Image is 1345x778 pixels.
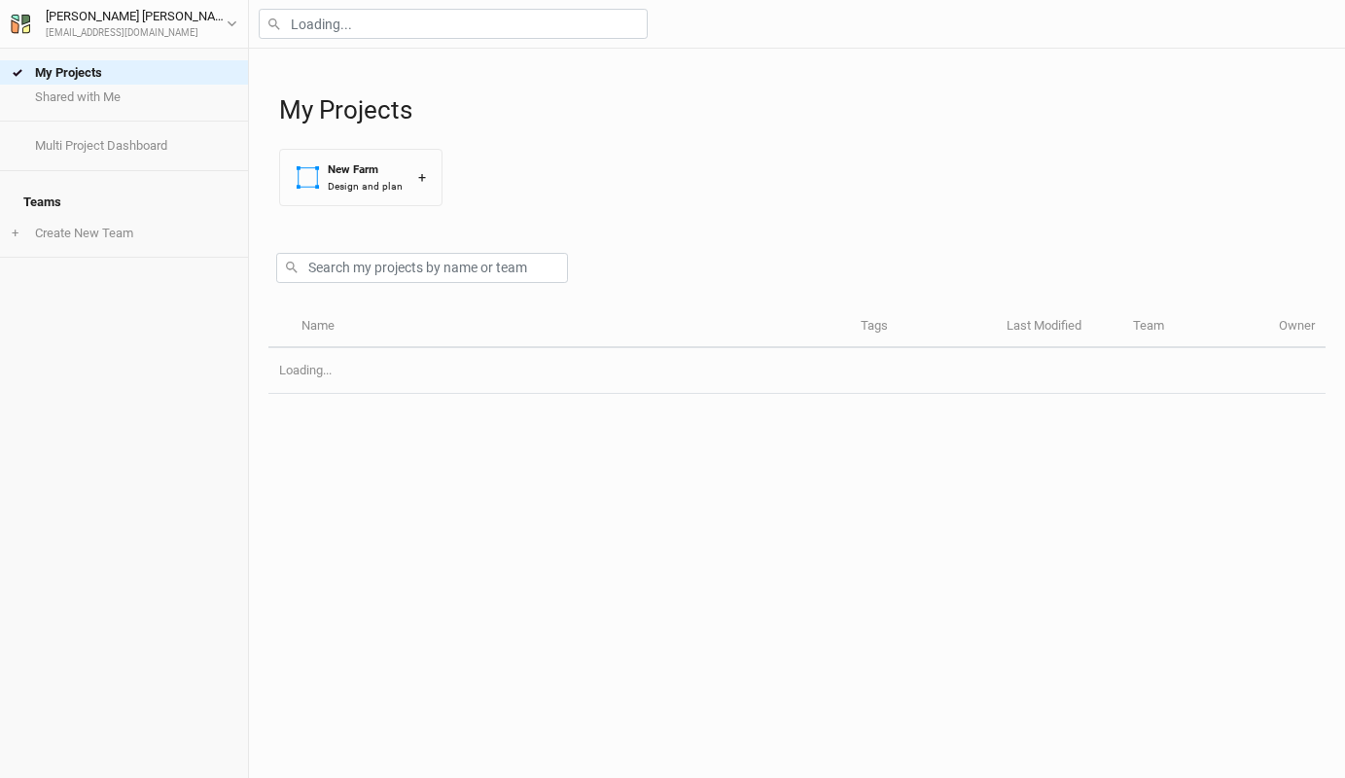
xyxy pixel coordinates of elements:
[46,26,227,41] div: [EMAIL_ADDRESS][DOMAIN_NAME]
[268,348,1326,394] td: Loading...
[46,7,227,26] div: [PERSON_NAME] [PERSON_NAME]
[12,226,18,241] span: +
[276,253,568,283] input: Search my projects by name or team
[1122,306,1268,348] th: Team
[996,306,1122,348] th: Last Modified
[328,161,403,178] div: New Farm
[259,9,648,39] input: Loading...
[279,95,1326,125] h1: My Projects
[1268,306,1326,348] th: Owner
[12,183,236,222] h4: Teams
[328,179,403,194] div: Design and plan
[418,167,426,188] div: +
[279,149,442,206] button: New FarmDesign and plan+
[290,306,849,348] th: Name
[10,6,238,41] button: [PERSON_NAME] [PERSON_NAME][EMAIL_ADDRESS][DOMAIN_NAME]
[850,306,996,348] th: Tags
